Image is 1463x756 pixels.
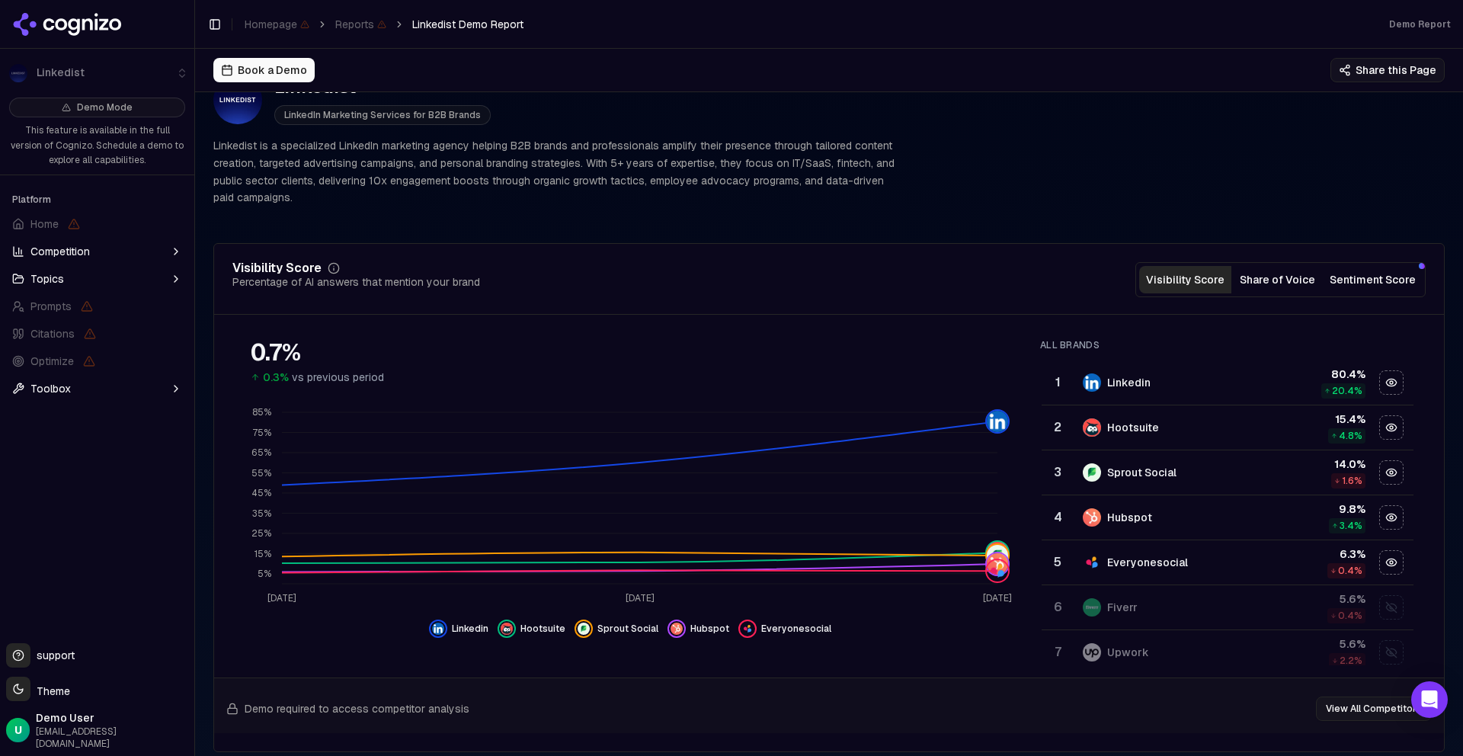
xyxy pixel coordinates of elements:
[9,123,185,168] p: This feature is available in the full version of Cognizo. Schedule a demo to explore all capabili...
[1042,585,1413,630] tr: 6fiverrFiverr5.6%0.4%Show fiverr data
[1048,463,1068,482] div: 3
[626,592,655,604] tspan: [DATE]
[1379,595,1404,620] button: Show fiverr data
[30,326,75,341] span: Citations
[30,648,75,663] span: support
[1269,412,1365,427] div: 15.4 %
[1048,418,1068,437] div: 2
[432,623,444,635] img: linkedin
[267,592,296,604] tspan: [DATE]
[1042,540,1413,585] tr: 5everyonesocialEveryonesocial6.3%0.4%Hide everyonesocial data
[1339,430,1362,442] span: 4.8 %
[1107,465,1176,480] div: Sprout Social
[252,508,271,520] tspan: 35%
[429,620,488,638] button: Hide linkedin data
[335,17,386,32] span: Reports
[1269,501,1365,517] div: 9.8 %
[1107,600,1138,615] div: Fiverr
[1083,418,1101,437] img: hootsuite
[1340,520,1362,532] span: 3.4 %
[30,271,64,287] span: Topics
[30,381,71,396] span: Toolbox
[1042,630,1413,675] tr: 7upworkUpwork5.6%2.2%Show upwork data
[501,623,513,635] img: hootsuite
[1379,550,1404,575] button: Hide everyonesocial data
[671,623,683,635] img: hubspot
[30,244,90,259] span: Competition
[14,722,22,738] span: U
[987,411,1008,432] img: linkedin
[1411,681,1448,718] div: Open Intercom Messenger
[1040,339,1413,351] div: All Brands
[690,623,729,635] span: Hubspot
[1048,598,1068,617] div: 6
[741,623,754,635] img: everyonesocial
[213,137,896,207] p: Linkedist is a specialized LinkedIn marketing agency helping B2B brands and professionals amplify...
[1042,450,1413,495] tr: 3sprout socialSprout Social14.0%1.6%Hide sprout social data
[738,620,831,638] button: Hide everyonesocial data
[6,187,188,212] div: Platform
[1048,643,1068,661] div: 7
[1332,385,1362,397] span: 20.4 %
[1042,495,1413,540] tr: 4hubspotHubspot9.8%3.4%Hide hubspot data
[987,545,1008,566] img: sprout social
[30,299,72,314] span: Prompts
[1048,508,1068,527] div: 4
[1139,266,1231,293] button: Visibility Score
[1379,640,1404,665] button: Show upwork data
[6,376,188,401] button: Toolbox
[987,542,1008,563] img: hootsuite
[251,527,271,540] tspan: 25%
[1107,375,1151,390] div: Linkedin
[232,274,480,290] div: Percentage of AI answers that mention your brand
[6,239,188,264] button: Competition
[36,710,188,726] span: Demo User
[213,75,262,124] img: Linkedist
[1048,553,1068,572] div: 5
[251,447,271,459] tspan: 65%
[1379,370,1404,395] button: Hide linkedin data
[36,726,188,750] span: [EMAIL_ADDRESS][DOMAIN_NAME]
[30,216,59,232] span: Home
[252,406,271,418] tspan: 85%
[77,101,133,114] span: Demo Mode
[251,467,271,479] tspan: 55%
[1316,697,1432,721] button: View All Competitors
[1269,591,1365,607] div: 5.6 %
[1083,553,1101,572] img: everyonesocial
[1269,456,1365,472] div: 14.0 %
[232,262,322,274] div: Visibility Score
[245,701,469,716] span: Demo required to access competitor analysis
[987,553,1008,575] img: hubspot
[667,620,729,638] button: Hide hubspot data
[251,339,1010,367] div: 0.7%
[1338,565,1362,577] span: 0.4 %
[1379,505,1404,530] button: Hide hubspot data
[1107,420,1159,435] div: Hootsuite
[1389,18,1451,30] div: Demo Report
[1107,510,1152,525] div: Hubspot
[1083,508,1101,527] img: hubspot
[1330,58,1445,82] button: Share this Page
[255,548,271,560] tspan: 15%
[245,17,523,32] nav: breadcrumb
[258,568,271,580] tspan: 5%
[498,620,565,638] button: Hide hootsuite data
[1107,555,1188,570] div: Everyonesocial
[1083,463,1101,482] img: sprout social
[30,684,70,698] span: Theme
[1379,415,1404,440] button: Hide hootsuite data
[578,623,590,635] img: sprout social
[292,370,384,385] span: vs previous period
[520,623,565,635] span: Hootsuite
[1042,360,1413,405] tr: 1linkedinLinkedin80.4%20.4%Hide linkedin data
[274,105,491,125] span: LinkedIn Marketing Services for B2B Brands
[6,267,188,291] button: Topics
[1340,655,1362,667] span: 2.2 %
[1338,610,1362,622] span: 0.4 %
[213,58,315,82] button: Book a Demo
[245,17,309,32] span: Homepage
[575,620,658,638] button: Hide sprout social data
[1048,373,1068,392] div: 1
[1379,460,1404,485] button: Hide sprout social data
